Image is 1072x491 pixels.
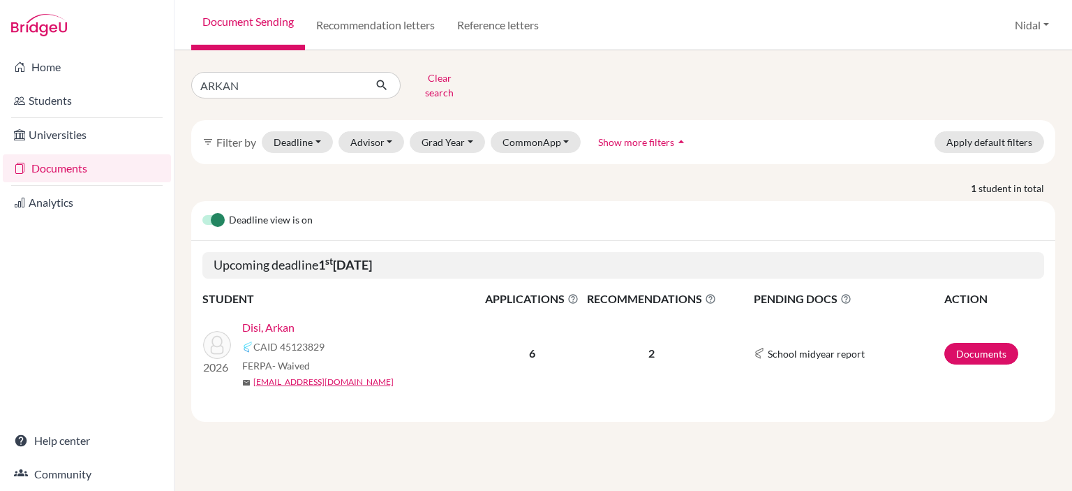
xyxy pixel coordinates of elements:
sup: st [325,256,333,267]
b: 1 [DATE] [318,257,372,272]
a: Students [3,87,171,115]
button: CommonApp [491,131,581,153]
th: ACTION [944,290,1044,308]
a: Documents [944,343,1018,365]
a: Universities [3,121,171,149]
span: FERPA [242,358,310,373]
img: Bridge-U [11,14,67,36]
p: 2026 [203,359,231,376]
strong: 1 [971,181,978,196]
span: Show more filters [598,136,674,148]
img: Disi, Arkan [203,331,231,359]
a: Home [3,53,171,81]
h5: Upcoming deadline [202,252,1044,279]
p: 2 [583,345,720,362]
a: [EMAIL_ADDRESS][DOMAIN_NAME] [253,376,394,388]
span: APPLICATIONS [482,291,581,307]
a: Disi, Arkan [242,319,295,336]
button: Show more filtersarrow_drop_up [586,131,700,153]
a: Analytics [3,189,171,217]
span: CAID 45123829 [253,339,325,354]
span: student in total [978,181,1055,196]
i: arrow_drop_up [674,135,688,149]
button: Grad Year [410,131,485,153]
span: mail [242,379,251,387]
input: Find student by name... [191,72,364,98]
b: 6 [529,346,535,360]
a: Documents [3,154,171,182]
span: School midyear report [768,346,865,361]
span: RECOMMENDATIONS [583,291,720,307]
a: Community [3,460,171,488]
button: Apply default filters [935,131,1044,153]
th: STUDENT [202,290,482,308]
img: Common App logo [242,342,253,353]
button: Advisor [338,131,405,153]
span: Deadline view is on [229,212,313,229]
span: Filter by [216,135,256,149]
span: PENDING DOCS [754,291,943,307]
span: - Waived [272,360,310,372]
button: Nidal [1008,12,1055,38]
button: Clear search [401,67,478,103]
a: Help center [3,427,171,455]
button: Deadline [262,131,333,153]
img: Common App logo [754,348,765,359]
i: filter_list [202,136,214,147]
